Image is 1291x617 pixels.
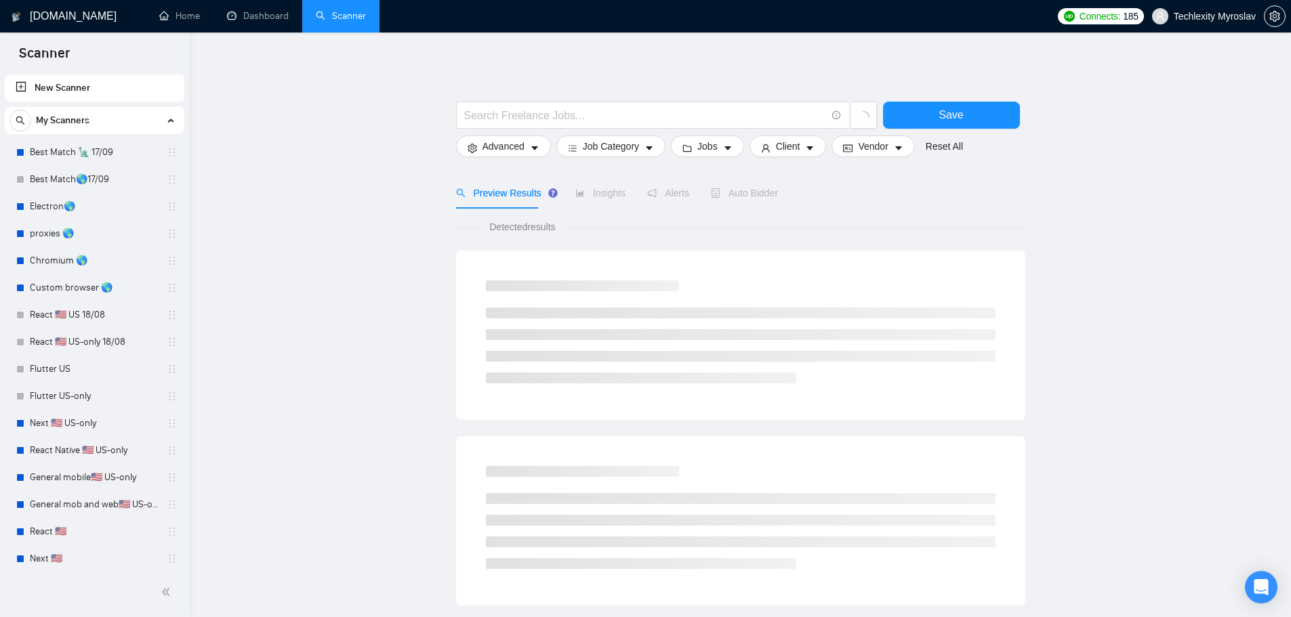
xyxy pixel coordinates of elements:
span: holder [167,147,178,158]
a: General mobile🇺🇸 US-only [30,464,159,491]
span: holder [167,201,178,212]
span: holder [167,337,178,347]
span: area-chart [575,188,585,198]
span: info-circle [832,111,841,120]
span: holder [167,282,178,293]
button: search [9,110,31,131]
span: loading [857,111,869,123]
span: caret-down [723,143,733,153]
span: setting [468,143,477,153]
li: New Scanner [5,75,184,102]
span: 185 [1123,9,1138,24]
span: Job Category [583,139,639,154]
span: holder [167,228,178,239]
span: robot [711,188,720,198]
button: Save [883,102,1020,129]
span: setting [1265,11,1285,22]
span: user [761,143,771,153]
a: Best Match 🗽 17/09 [30,139,159,166]
span: Vendor [858,139,888,154]
a: Electron🌎 [30,193,159,220]
span: search [10,116,30,125]
a: Custom browser 🌎 [30,274,159,301]
a: setting [1264,11,1286,22]
span: Insights [575,188,626,198]
a: New Scanner [16,75,173,102]
span: My Scanners [36,107,89,134]
span: holder [167,553,178,564]
button: idcardVendorcaret-down [832,135,914,157]
span: bars [568,143,577,153]
span: holder [167,391,178,402]
a: Next 🇺🇸 US-only [30,410,159,437]
span: Auto Bidder [711,188,778,198]
span: holder [167,418,178,429]
span: holder [167,255,178,266]
img: logo [12,6,21,28]
button: setting [1264,5,1286,27]
span: Alerts [647,188,689,198]
a: Best Match🌎17/09 [30,166,159,193]
span: Detected results [480,219,565,234]
a: Next 🇺🇸 [30,545,159,572]
div: Open Intercom Messenger [1245,571,1277,603]
button: barsJob Categorycaret-down [556,135,665,157]
input: Search Freelance Jobs... [464,107,826,124]
span: holder [167,364,178,375]
a: homeHome [159,10,200,22]
span: user [1155,12,1165,21]
span: holder [167,174,178,185]
a: React Native 🇺🇸 US-only [30,437,159,464]
span: holder [167,472,178,483]
a: proxies 🌎 [30,220,159,247]
span: holder [167,526,178,537]
span: caret-down [530,143,539,153]
button: folderJobscaret-down [671,135,744,157]
span: notification [647,188,657,198]
a: Chromium 🌎 [30,247,159,274]
span: Save [939,106,963,123]
span: caret-down [805,143,815,153]
a: Flutter US [30,356,159,383]
a: dashboardDashboard [227,10,289,22]
span: search [456,188,466,198]
span: Jobs [697,139,718,154]
span: Scanner [8,43,81,72]
span: double-left [161,585,175,599]
button: userClientcaret-down [750,135,827,157]
span: holder [167,310,178,320]
a: React 🇺🇸 US-only 18/08 [30,328,159,356]
span: holder [167,499,178,510]
span: caret-down [894,143,903,153]
span: Client [776,139,800,154]
a: Flutter US-only [30,383,159,410]
span: caret-down [644,143,654,153]
a: Reset All [926,139,963,154]
img: upwork-logo.png [1064,11,1075,22]
span: holder [167,445,178,456]
span: idcard [843,143,853,153]
div: Tooltip anchor [547,187,559,199]
a: searchScanner [316,10,366,22]
span: folder [682,143,692,153]
span: Connects: [1080,9,1120,24]
a: General mob and web🇺🇸 US-only - to be done [30,491,159,518]
span: Advanced [483,139,525,154]
a: React 🇺🇸 US 18/08 [30,301,159,328]
button: settingAdvancedcaret-down [456,135,551,157]
a: React 🇺🇸 [30,518,159,545]
span: Preview Results [456,188,554,198]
